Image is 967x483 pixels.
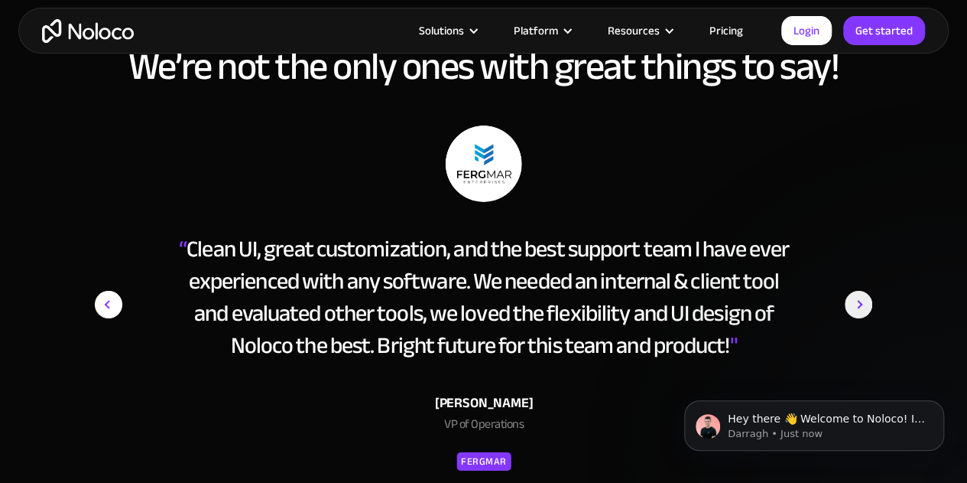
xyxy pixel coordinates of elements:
div: Solutions [400,21,495,41]
div: Resources [589,21,690,41]
div: [PERSON_NAME] [176,392,791,415]
div: Platform [495,21,589,41]
span: " [729,324,737,367]
a: Get started [843,16,925,45]
a: Pricing [690,21,762,41]
div: Platform [514,21,558,41]
iframe: Intercom notifications message [661,368,967,475]
div: VP of Operations [176,415,791,441]
span: “ [179,227,187,270]
div: Clean UI, great customization, and the best support team I have ever experienced with any softwar... [176,233,791,361]
h2: We’re not the only ones with great things to say! [15,46,952,87]
a: home [42,19,134,43]
div: 3 of 15 [95,126,872,473]
div: Solutions [419,21,464,41]
div: Fergmar [461,452,507,471]
div: Resources [608,21,660,41]
a: Login [781,16,832,45]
